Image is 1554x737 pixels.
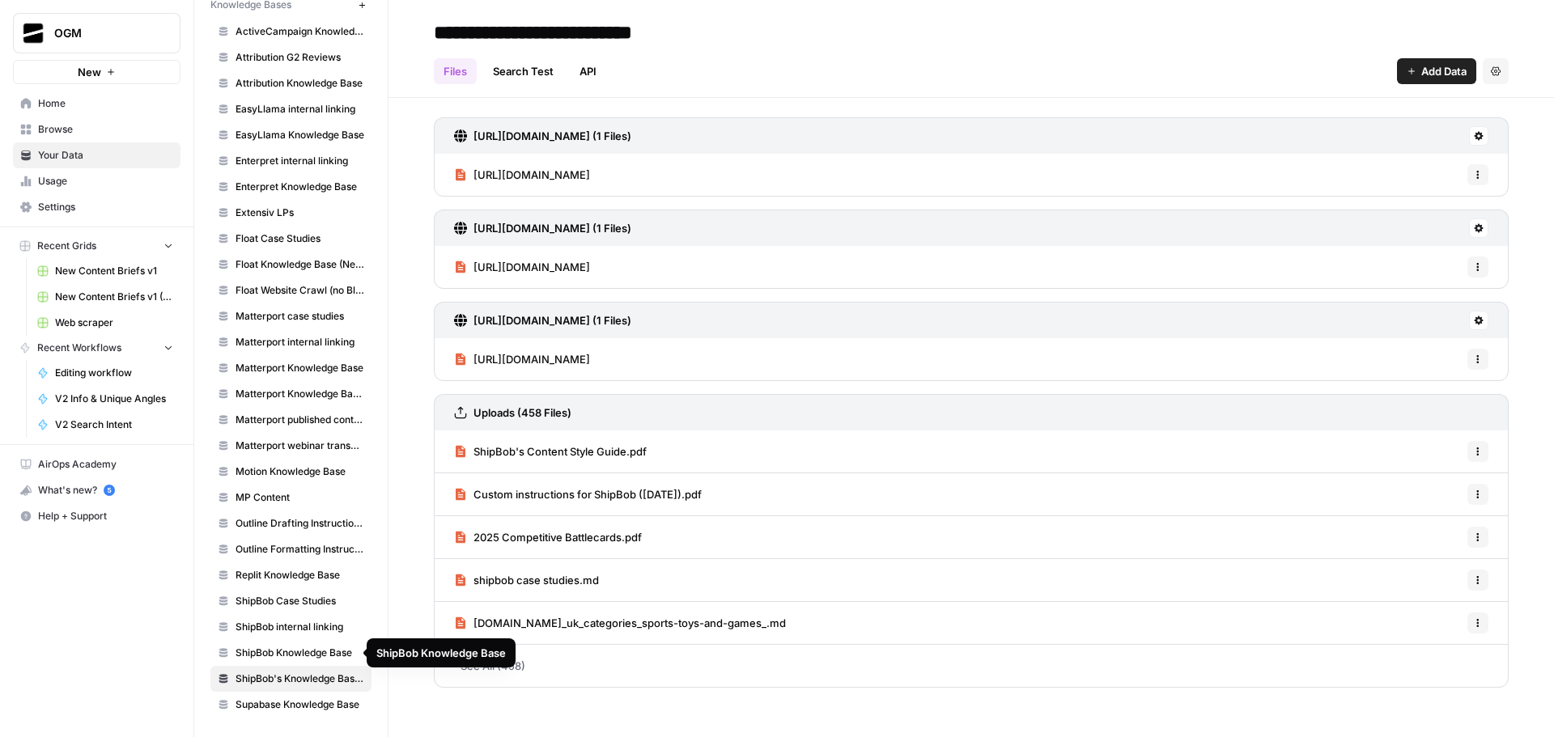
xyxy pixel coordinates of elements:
span: Settings [38,200,173,214]
h3: Uploads (458 Files) [473,405,571,421]
button: Recent Workflows [13,336,180,360]
a: API [570,58,606,84]
span: ShipBob Case Studies [236,594,364,608]
a: [URL][DOMAIN_NAME] (1 Files) [454,210,631,246]
span: [DOMAIN_NAME]_uk_categories_sports-toys-and-games_.md [473,615,786,631]
span: ShipBob's Content Style Guide.pdf [473,443,647,460]
span: Outline Formatting Instructions [236,542,364,557]
span: AirOps Academy [38,457,173,472]
span: Web scraper [55,316,173,330]
h3: [URL][DOMAIN_NAME] (1 Files) [473,220,631,236]
span: [URL][DOMAIN_NAME] [473,351,590,367]
span: EasyLlama internal linking [236,102,364,116]
span: Browse [38,122,173,137]
a: Matterport internal linking [210,329,372,355]
a: Outline Drafting Instructions V2 [210,510,372,536]
a: 2025 Competitive Battlecards.pdf [454,516,642,558]
a: Settings [13,194,180,220]
span: ShipBob internal linking [236,620,364,634]
a: Outline Formatting Instructions [210,536,372,562]
span: Float Website Crawl (no Blog) [236,283,364,298]
span: V2 Info & Unique Angles [55,392,173,406]
span: Enterpret internal linking [236,154,364,168]
span: Usage [38,174,173,188]
a: shipbob case studies.md [454,559,599,601]
a: Web scraper [30,310,180,336]
span: Recent Grids [37,239,96,253]
a: Enterpret internal linking [210,148,372,174]
a: New Content Briefs v1 (DUPLICATED FOR NEW CLIENTS) [30,284,180,310]
a: ShipBob's Knowledge Base V2 [210,666,372,692]
span: shipbob case studies.md [473,572,599,588]
span: EasyLlama Knowledge Base [236,128,364,142]
a: Attribution G2 Reviews [210,44,372,70]
button: Recent Grids [13,234,180,258]
a: Editing workflow [30,360,180,386]
span: [URL][DOMAIN_NAME] [473,259,590,275]
a: Usage [13,168,180,194]
a: New Content Briefs v1 [30,258,180,284]
a: [DOMAIN_NAME]_uk_categories_sports-toys-and-games_.md [454,602,786,644]
a: ShipBob internal linking [210,614,372,640]
button: Add Data [1397,58,1476,84]
span: Your Data [38,148,173,163]
button: New [13,60,180,84]
a: ActiveCampaign Knowledge Base [210,19,372,44]
span: Editing workflow [55,366,173,380]
a: Replit Knowledge Base [210,562,372,588]
a: Matterport published content [210,407,372,433]
a: Motion Knowledge Base [210,459,372,485]
a: Uploads (458 Files) [454,395,571,430]
a: EasyLlama internal linking [210,96,372,122]
button: Workspace: OGM [13,13,180,53]
a: [URL][DOMAIN_NAME] [454,246,590,288]
span: Matterport case studies [236,309,364,324]
span: Custom instructions for ShipBob ([DATE]).pdf [473,486,702,502]
a: Matterport Knowledge Base [210,355,372,381]
span: Matterport internal linking [236,335,364,349]
span: Attribution G2 Reviews [236,50,364,65]
h3: [URL][DOMAIN_NAME] (1 Files) [473,312,631,328]
span: New [78,64,101,80]
a: [URL][DOMAIN_NAME] [454,338,590,380]
span: Attribution Knowledge Base [236,76,364,91]
span: 2025 Competitive Battlecards.pdf [473,529,642,545]
span: Matterport Knowledge Base V2 [236,387,364,401]
a: [URL][DOMAIN_NAME] (1 Files) [454,303,631,338]
span: Matterport published content [236,413,364,427]
span: Float Case Studies [236,231,364,246]
span: Supabase Knowledge Base [236,697,364,712]
button: What's new? 5 [13,477,180,503]
span: New Content Briefs v1 (DUPLICATED FOR NEW CLIENTS) [55,290,173,304]
div: What's new? [14,478,180,502]
a: [URL][DOMAIN_NAME] (1 Files) [454,118,631,154]
a: Float Knowledge Base (New) [210,252,372,277]
span: Recent Workflows [37,341,121,355]
a: See All (458) [434,645,1509,687]
a: ShipBob's Content Style Guide.pdf [454,430,647,472]
a: Extensiv LPs [210,200,372,226]
a: Browse [13,116,180,142]
a: Your Data [13,142,180,168]
a: 5 [104,485,115,496]
a: Home [13,91,180,116]
span: Home [38,96,173,111]
span: ShipBob Knowledge Base [236,646,364,660]
a: Matterport case studies [210,303,372,329]
span: OGM [54,25,152,41]
span: Outline Drafting Instructions V2 [236,516,364,531]
a: ShipBob Knowledge Base [210,640,372,666]
a: Enterpret Knowledge Base [210,174,372,200]
span: Replit Knowledge Base [236,568,364,582]
span: ActiveCampaign Knowledge Base [236,24,364,39]
a: [URL][DOMAIN_NAME] [454,154,590,196]
span: Matterport Knowledge Base [236,361,364,375]
a: Matterport Knowledge Base V2 [210,381,372,407]
span: Motion Knowledge Base [236,464,364,479]
span: Help + Support [38,509,173,523]
a: ShipBob Case Studies [210,588,372,614]
a: Supabase Knowledge Base [210,692,372,718]
img: OGM Logo [19,19,48,48]
span: Enterpret Knowledge Base [236,180,364,194]
a: MP Content [210,485,372,510]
